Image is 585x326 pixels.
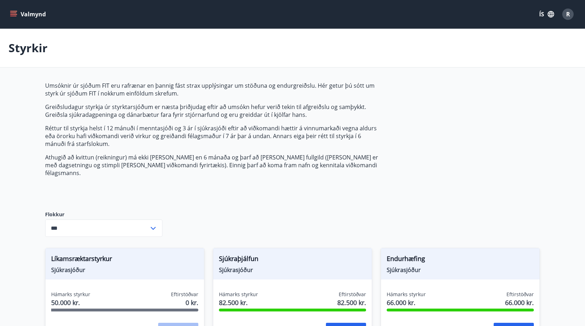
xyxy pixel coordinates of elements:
[219,254,366,266] span: Sjúkraþjálfun
[535,8,558,21] button: ÍS
[219,291,258,298] span: Hámarks styrkur
[45,211,162,218] label: Flokkur
[45,153,381,177] p: Athugið að kvittun (reikningur) má ekki [PERSON_NAME] en 6 mánaða og þarf að [PERSON_NAME] fullgi...
[186,298,198,307] span: 0 kr.
[171,291,198,298] span: Eftirstöðvar
[51,298,90,307] span: 50.000 kr.
[51,266,198,274] span: Sjúkrasjóður
[45,82,381,97] p: Umsóknir úr sjóðum FIT eru rafrænar en þannig fást strax upplýsingar um stöðuna og endurgreiðslu....
[505,298,534,307] span: 66.000 kr.
[387,291,426,298] span: Hámarks styrkur
[51,291,90,298] span: Hámarks styrkur
[339,291,366,298] span: Eftirstöðvar
[45,103,381,119] p: Greiðsludagur styrkja úr styrktarsjóðum er næsta þriðjudag eftir að umsókn hefur verið tekin til ...
[9,8,49,21] button: menu
[219,266,366,274] span: Sjúkrasjóður
[45,124,381,148] p: Réttur til styrkja helst í 12 mánuði í menntasjóði og 3 ár í sjúkrasjóði eftir að viðkomandi hætt...
[219,298,258,307] span: 82.500 kr.
[559,6,576,23] button: R
[387,266,534,274] span: Sjúkrasjóður
[387,298,426,307] span: 66.000 kr.
[337,298,366,307] span: 82.500 kr.
[9,40,48,56] p: Styrkir
[566,10,570,18] span: R
[51,254,198,266] span: Líkamsræktarstyrkur
[387,254,534,266] span: Endurhæfing
[506,291,534,298] span: Eftirstöðvar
